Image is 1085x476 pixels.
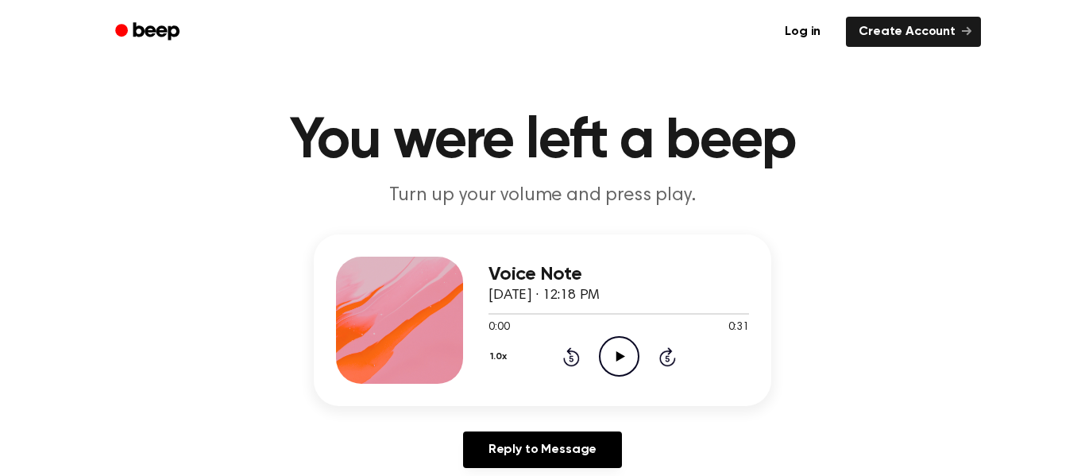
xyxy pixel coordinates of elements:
[488,319,509,336] span: 0:00
[463,431,622,468] a: Reply to Message
[846,17,981,47] a: Create Account
[488,288,600,303] span: [DATE] · 12:18 PM
[237,183,848,209] p: Turn up your volume and press play.
[488,264,749,285] h3: Voice Note
[769,14,836,50] a: Log in
[488,343,512,370] button: 1.0x
[104,17,194,48] a: Beep
[136,113,949,170] h1: You were left a beep
[728,319,749,336] span: 0:31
